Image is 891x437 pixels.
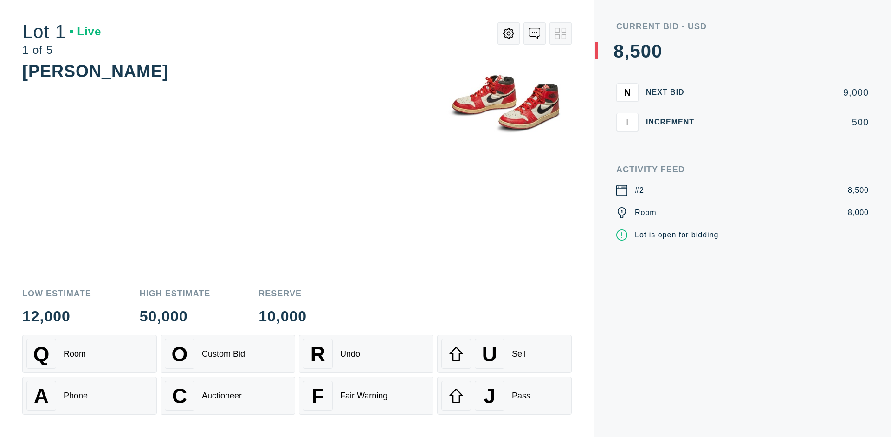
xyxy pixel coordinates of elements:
button: RUndo [299,335,433,373]
div: 0 [652,42,662,60]
div: Room [635,207,657,218]
button: FFair Warning [299,377,433,415]
div: 9,000 [709,88,869,97]
div: Custom Bid [202,349,245,359]
div: Lot is open for bidding [635,229,718,241]
div: Lot 1 [22,22,101,41]
button: JPass [437,377,572,415]
div: Live [70,26,101,37]
div: 8,500 [848,185,869,196]
div: Increment [646,118,702,126]
div: Undo [340,349,360,359]
button: N [616,83,639,102]
div: High Estimate [140,289,211,298]
span: A [34,384,49,408]
div: , [624,42,630,228]
span: J [484,384,495,408]
div: [PERSON_NAME] [22,62,168,81]
div: Pass [512,391,530,401]
button: USell [437,335,572,373]
span: N [624,87,631,98]
span: Q [33,342,50,366]
div: Auctioneer [202,391,242,401]
button: I [616,113,639,131]
div: Low Estimate [22,289,91,298]
span: O [172,342,188,366]
div: 8 [613,42,624,60]
div: #2 [635,185,644,196]
div: Sell [512,349,526,359]
span: R [310,342,325,366]
div: 50,000 [140,309,211,324]
div: 1 of 5 [22,45,101,56]
button: APhone [22,377,157,415]
button: OCustom Bid [161,335,295,373]
div: 10,000 [258,309,307,324]
div: Room [64,349,86,359]
span: I [626,117,629,127]
span: U [482,342,497,366]
button: QRoom [22,335,157,373]
div: 12,000 [22,309,91,324]
div: Fair Warning [340,391,387,401]
div: Activity Feed [616,165,869,174]
span: C [172,384,187,408]
div: Current Bid - USD [616,22,869,31]
button: CAuctioneer [161,377,295,415]
div: 5 [630,42,640,60]
div: Next Bid [646,89,702,96]
div: 8,000 [848,207,869,218]
span: F [311,384,324,408]
div: 0 [641,42,652,60]
div: 500 [709,117,869,127]
div: Reserve [258,289,307,298]
div: Phone [64,391,88,401]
